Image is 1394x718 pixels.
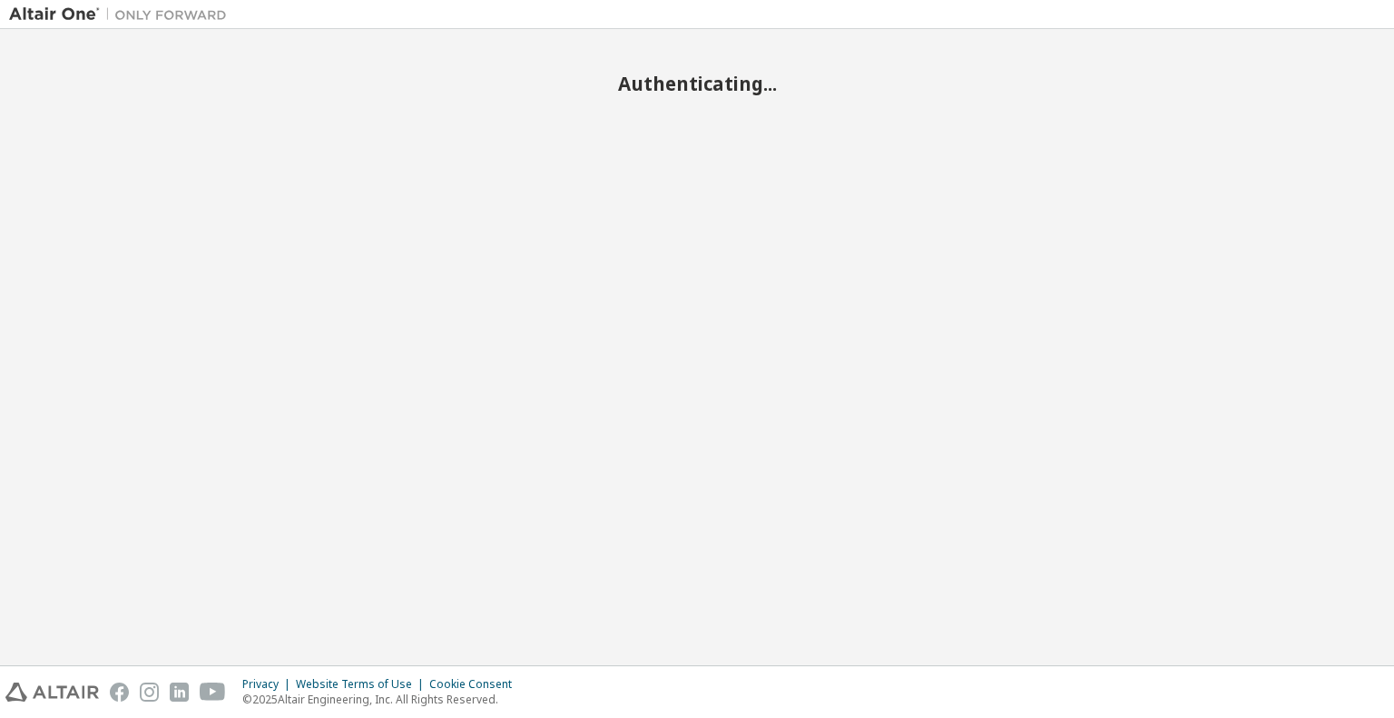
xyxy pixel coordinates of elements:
[9,5,236,24] img: Altair One
[9,72,1385,95] h2: Authenticating...
[242,677,296,692] div: Privacy
[200,683,226,702] img: youtube.svg
[429,677,523,692] div: Cookie Consent
[170,683,189,702] img: linkedin.svg
[5,683,99,702] img: altair_logo.svg
[140,683,159,702] img: instagram.svg
[242,692,523,707] p: © 2025 Altair Engineering, Inc. All Rights Reserved.
[296,677,429,692] div: Website Terms of Use
[110,683,129,702] img: facebook.svg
